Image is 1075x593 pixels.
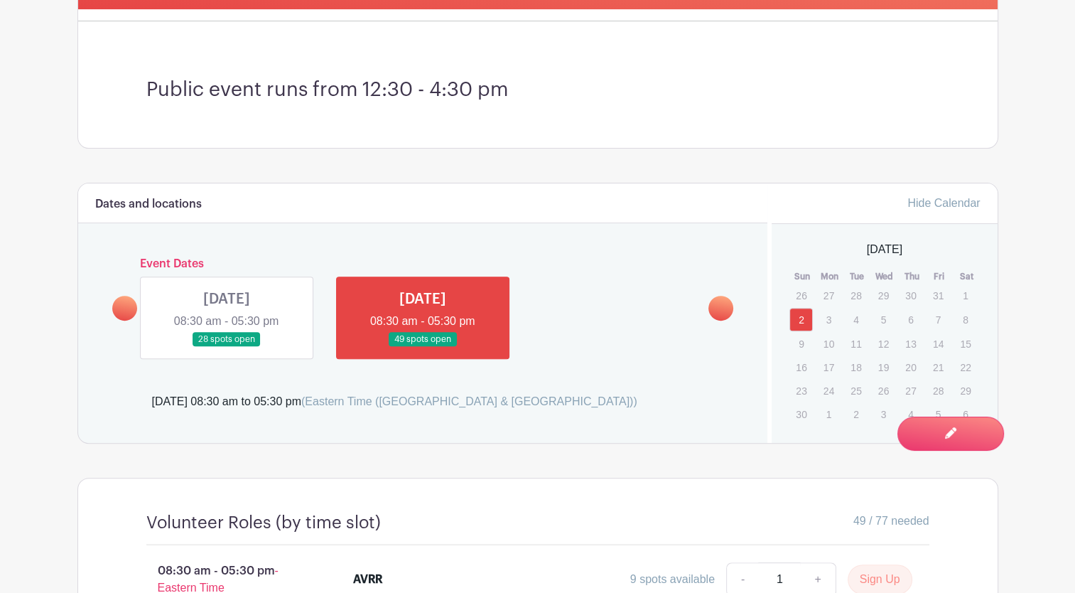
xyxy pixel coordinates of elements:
[867,241,902,258] span: [DATE]
[817,380,841,402] p: 24
[817,403,841,425] p: 1
[853,513,929,530] span: 49 / 77 needed
[816,269,844,284] th: Mon
[843,269,871,284] th: Tue
[899,309,922,331] p: 6
[844,333,868,355] p: 11
[817,356,841,378] p: 17
[817,333,841,355] p: 10
[927,380,950,402] p: 28
[789,308,813,331] a: 2
[954,380,977,402] p: 29
[926,269,954,284] th: Fri
[789,284,813,306] p: 26
[872,284,895,306] p: 29
[871,269,899,284] th: Wed
[817,309,841,331] p: 3
[844,284,868,306] p: 28
[844,356,868,378] p: 18
[872,380,895,402] p: 26
[907,197,980,209] a: Hide Calendar
[899,356,922,378] p: 20
[954,309,977,331] p: 8
[137,257,709,271] h6: Event Dates
[927,403,950,425] p: 5
[844,380,868,402] p: 25
[789,380,813,402] p: 23
[954,333,977,355] p: 15
[872,309,895,331] p: 5
[899,380,922,402] p: 27
[954,356,977,378] p: 22
[146,78,929,102] h3: Public event runs from 12:30 - 4:30 pm
[927,356,950,378] p: 21
[146,513,381,533] h4: Volunteer Roles (by time slot)
[789,403,813,425] p: 30
[927,309,950,331] p: 7
[301,395,637,407] span: (Eastern Time ([GEOGRAPHIC_DATA] & [GEOGRAPHIC_DATA]))
[630,571,715,588] div: 9 spots available
[898,269,926,284] th: Thu
[872,356,895,378] p: 19
[927,284,950,306] p: 31
[844,403,868,425] p: 2
[844,309,868,331] p: 4
[152,393,637,410] div: [DATE] 08:30 am to 05:30 pm
[353,571,382,588] div: AVRR
[789,356,813,378] p: 16
[789,333,813,355] p: 9
[899,403,922,425] p: 4
[872,333,895,355] p: 12
[899,333,922,355] p: 13
[954,403,977,425] p: 6
[789,269,816,284] th: Sun
[953,269,981,284] th: Sat
[927,333,950,355] p: 14
[954,284,977,306] p: 1
[872,403,895,425] p: 3
[817,284,841,306] p: 27
[899,284,922,306] p: 30
[95,198,202,211] h6: Dates and locations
